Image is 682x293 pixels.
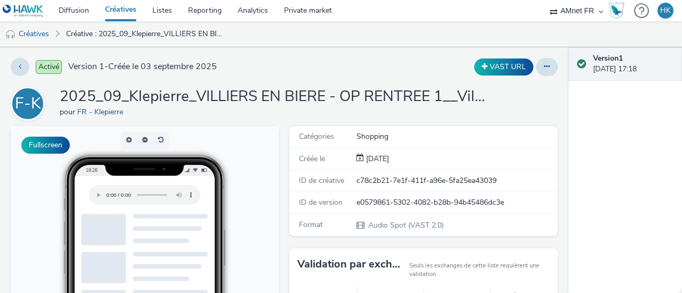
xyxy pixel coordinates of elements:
img: Hawk Academy [608,2,624,19]
div: [DATE] 17:18 [593,53,673,75]
span: [DATE] [364,154,389,164]
span: 18:26 [75,41,87,47]
img: audio [5,29,16,40]
div: Création 03 septembre 2025, 17:18 [364,154,389,164]
strong: Version 1 [593,53,623,63]
span: ID de version [299,197,343,207]
span: Activé [36,60,62,74]
span: pour [60,107,77,117]
li: Smartphone [179,220,255,233]
small: Seuls les exchanges de cette liste requièrent une validation [409,262,550,279]
h1: 2025_09_Klepierre_VILLIERS EN BIERE - OP RENTREE 1__Villiers E_Multi-devi_Base_Audio_1x1_1 - $NT$ [60,87,486,107]
div: Dupliquer la créative en un VAST URL [472,58,536,76]
div: Shopping [356,131,557,142]
div: c78c2b21-7e1f-411f-a96e-5fa25ea43039 [356,175,557,186]
span: Smartphone [193,223,228,230]
div: e0579861-5302-4082-b28b-94b45486dc3e [356,197,557,208]
span: Audio Spot (VAST 2.0) [367,220,444,230]
span: Version 1 - Créée le 03 septembre 2025 [68,61,217,73]
div: F-K [15,89,41,119]
a: FR - Klepierre [77,107,127,117]
span: QR Code [193,249,219,255]
li: QR Code [179,246,255,258]
span: Format [299,220,323,230]
div: HK [660,3,671,19]
a: Créative : 2025_09_Klepierre_VILLIERS EN BIERE - OP RENTREE 1__Villiers E_Multi-devi_Base_Audio_1... [61,21,231,47]
img: undefined Logo [3,4,44,18]
h3: Validation par exchange [297,256,403,272]
button: Fullscreen [21,137,70,154]
a: F-K [11,98,49,108]
span: Catégories [299,131,334,141]
button: VAST URL [474,58,533,76]
li: Ordinateur [179,233,255,246]
a: Hawk Academy [608,2,629,19]
span: Ordinateur [193,236,224,242]
span: ID de créative [299,175,344,186]
span: Créée le [299,154,325,164]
